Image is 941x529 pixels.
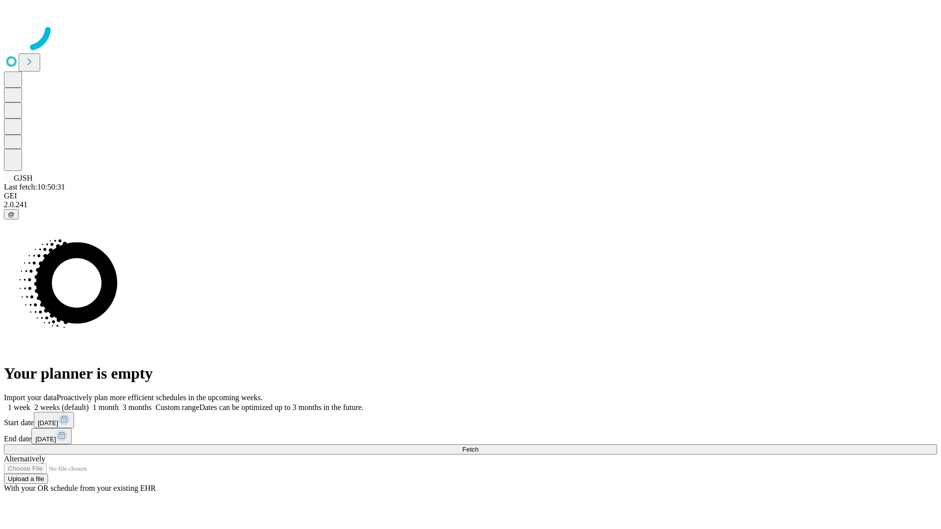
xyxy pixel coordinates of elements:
[4,444,937,455] button: Fetch
[199,403,364,411] span: Dates can be optimized up to 3 months in the future.
[4,474,48,484] button: Upload a file
[4,428,937,444] div: End date
[93,403,119,411] span: 1 month
[57,393,263,402] span: Proactively plan more efficient schedules in the upcoming weeks.
[14,174,32,182] span: GJSH
[4,209,19,219] button: @
[31,428,72,444] button: [DATE]
[8,211,15,218] span: @
[155,403,199,411] span: Custom range
[4,183,65,191] span: Last fetch: 10:50:31
[38,419,58,427] span: [DATE]
[35,435,56,443] span: [DATE]
[34,412,74,428] button: [DATE]
[4,200,937,209] div: 2.0.241
[4,455,45,463] span: Alternatively
[123,403,151,411] span: 3 months
[8,403,30,411] span: 1 week
[34,403,89,411] span: 2 weeks (default)
[4,393,57,402] span: Import your data
[4,412,937,428] div: Start date
[4,364,937,383] h1: Your planner is empty
[4,484,156,492] span: With your OR schedule from your existing EHR
[462,446,478,453] span: Fetch
[4,192,937,200] div: GEI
